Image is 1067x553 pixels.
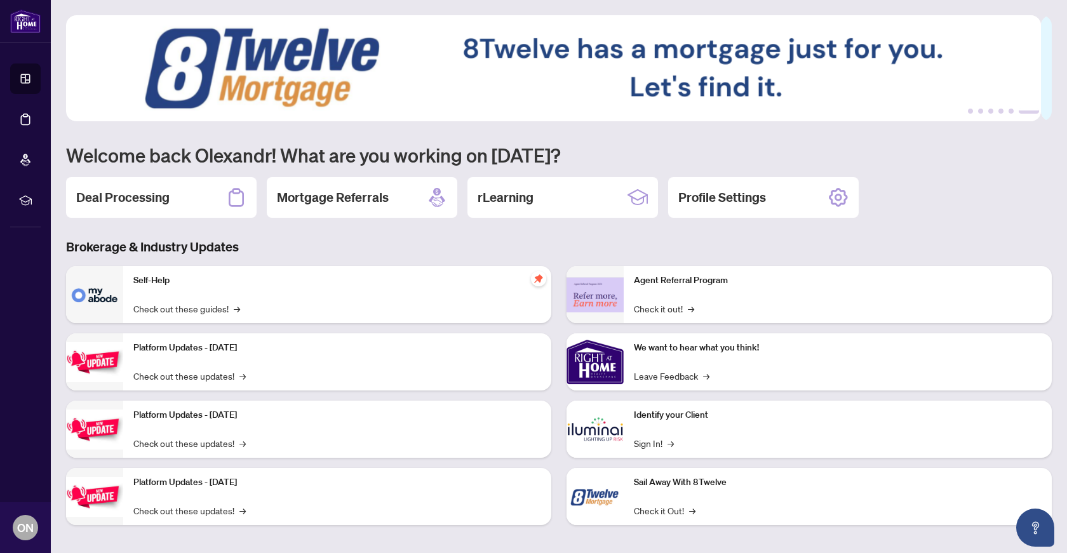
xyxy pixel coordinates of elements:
img: Identify your Client [567,401,624,458]
img: Platform Updates - June 23, 2025 [66,477,123,517]
img: We want to hear what you think! [567,333,624,390]
img: Sail Away With 8Twelve [567,468,624,525]
img: logo [10,10,41,33]
p: Sail Away With 8Twelve [634,476,1042,490]
a: Check it Out!→ [634,503,695,517]
h2: Mortgage Referrals [277,189,389,206]
p: Platform Updates - [DATE] [133,408,541,422]
button: 6 [1019,109,1039,114]
a: Check out these updates!→ [133,503,246,517]
button: 3 [988,109,993,114]
img: Agent Referral Program [567,277,624,312]
p: We want to hear what you think! [634,341,1042,355]
img: Self-Help [66,266,123,323]
span: → [239,436,246,450]
button: 5 [1009,109,1014,114]
h2: Profile Settings [678,189,766,206]
a: Leave Feedback→ [634,369,709,383]
p: Self-Help [133,274,541,288]
h3: Brokerage & Industry Updates [66,238,1052,256]
span: → [703,369,709,383]
p: Identify your Client [634,408,1042,422]
button: Open asap [1016,509,1054,547]
span: ON [17,519,34,536]
h2: Deal Processing [76,189,170,206]
p: Platform Updates - [DATE] [133,476,541,490]
img: Platform Updates - July 21, 2025 [66,342,123,382]
span: → [688,302,694,316]
span: → [689,503,695,517]
img: Slide 5 [66,15,1041,121]
button: 2 [978,109,983,114]
a: Check it out!→ [634,302,694,316]
span: → [234,302,240,316]
a: Sign In!→ [634,436,674,450]
img: Platform Updates - July 8, 2025 [66,410,123,450]
span: pushpin [531,271,546,286]
button: 1 [968,109,973,114]
p: Platform Updates - [DATE] [133,341,541,355]
span: → [239,503,246,517]
h1: Welcome back Olexandr! What are you working on [DATE]? [66,143,1052,167]
a: Check out these updates!→ [133,369,246,383]
a: Check out these updates!→ [133,436,246,450]
button: 4 [998,109,1003,114]
span: → [239,369,246,383]
span: → [668,436,674,450]
a: Check out these guides!→ [133,302,240,316]
p: Agent Referral Program [634,274,1042,288]
h2: rLearning [478,189,533,206]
